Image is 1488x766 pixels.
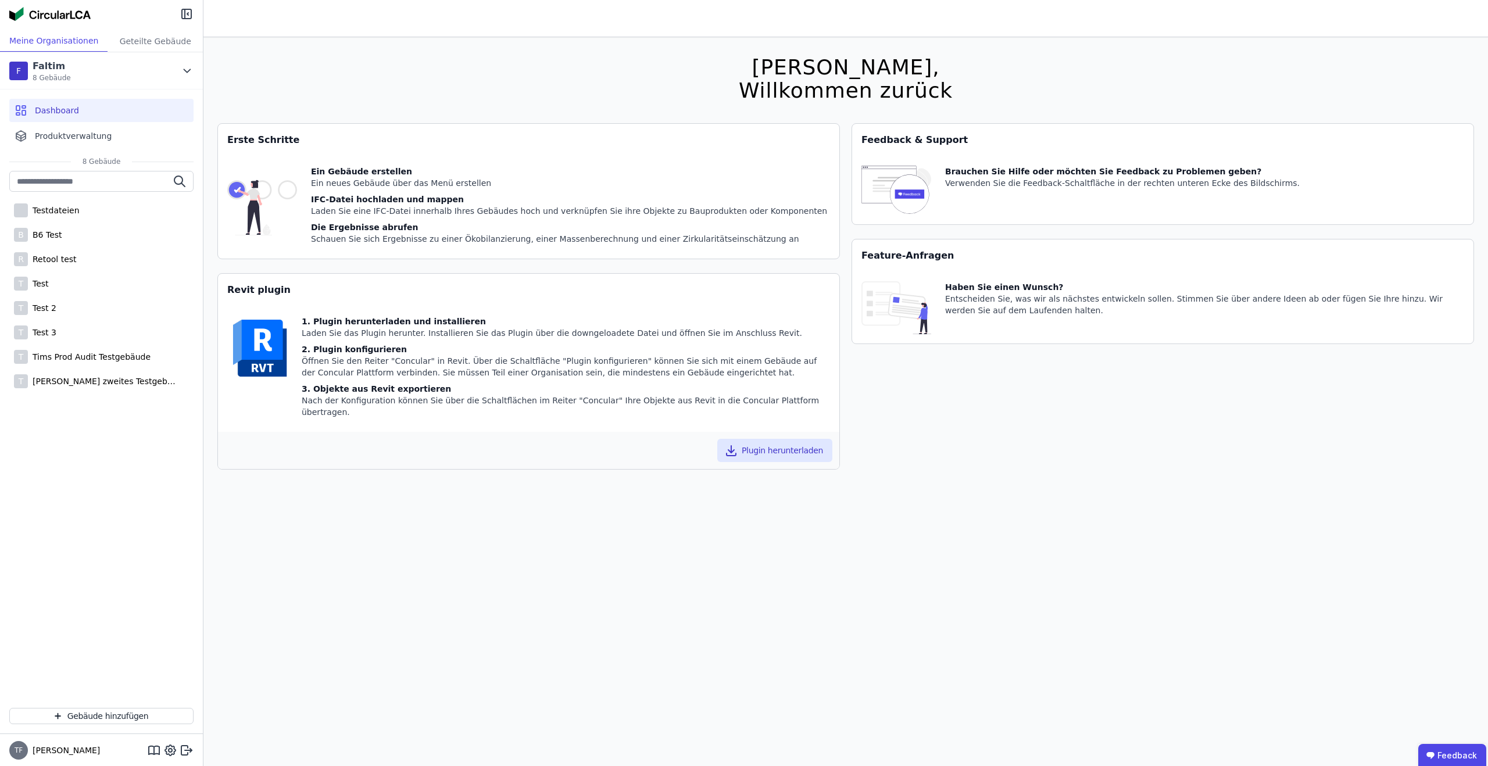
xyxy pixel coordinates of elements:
[302,327,830,339] div: Laden Sie das Plugin herunter. Installieren Sie das Plugin über die downgeloadete Datei und öffne...
[108,30,203,52] div: Geteilte Gebäude
[861,166,931,215] img: feedback-icon-HCTs5lye.svg
[739,79,953,102] div: Willkommen zurück
[218,274,839,306] div: Revit plugin
[28,205,80,216] div: Testdateien
[28,253,77,265] div: Retool test
[852,239,1473,272] div: Feature-Anfragen
[33,59,71,73] div: Faltim
[311,166,827,177] div: Ein Gebäude erstellen
[311,221,827,233] div: Die Ergebnisse abrufen
[14,277,28,291] div: T
[302,383,830,395] div: 3. Objekte aus Revit exportieren
[14,350,28,364] div: T
[71,157,133,166] span: 8 Gebäude
[14,228,28,242] div: B
[945,281,1464,293] div: Haben Sie einen Wunsch?
[33,73,71,83] span: 8 Gebäude
[28,278,49,289] div: Test
[28,302,56,314] div: Test 2
[14,252,28,266] div: R
[9,62,28,80] div: F
[218,124,839,156] div: Erste Schritte
[227,166,297,249] img: getting_started_tile-DrF_GRSv.svg
[302,355,830,378] div: Öffnen Sie den Reiter "Concular" in Revit. Über die Schaltfläche "Plugin konfigurieren" können Si...
[35,130,112,142] span: Produktverwaltung
[302,343,830,355] div: 2. Plugin konfigurieren
[852,124,1473,156] div: Feedback & Support
[28,351,151,363] div: Tims Prod Audit Testgebäude
[227,316,292,381] img: revit-YwGVQcbs.svg
[15,747,23,754] span: TF
[739,56,953,79] div: [PERSON_NAME],
[28,229,62,241] div: B6 Test
[302,316,830,327] div: 1. Plugin herunterladen und installieren
[9,708,194,724] button: Gebäude hinzufügen
[311,177,827,189] div: Ein neues Gebäude über das Menü erstellen
[35,105,79,116] span: Dashboard
[28,375,179,387] div: [PERSON_NAME] zweites Testgebäude
[717,439,832,462] button: Plugin herunterladen
[945,166,1300,177] div: Brauchen Sie Hilfe oder möchten Sie Feedback zu Problemen geben?
[14,301,28,315] div: T
[9,7,91,21] img: Concular
[311,233,827,245] div: Schauen Sie sich Ergebnisse zu einer Ökobilanzierung, einer Massenberechnung und einer Zirkularit...
[945,293,1464,316] div: Entscheiden Sie, was wir als nächstes entwickeln sollen. Stimmen Sie über andere Ideen ab oder fü...
[311,194,827,205] div: IFC-Datei hochladen und mappen
[302,395,830,418] div: Nach der Konfiguration können Sie über die Schaltflächen im Reiter "Concular" Ihre Objekte aus Re...
[861,281,931,334] img: feature_request_tile-UiXE1qGU.svg
[14,374,28,388] div: T
[28,744,100,756] span: [PERSON_NAME]
[14,325,28,339] div: T
[311,205,827,217] div: Laden Sie eine IFC-Datei innerhalb Ihres Gebäudes hoch und verknüpfen Sie ihre Objekte zu Bauprod...
[28,327,56,338] div: Test 3
[945,177,1300,189] div: Verwenden Sie die Feedback-Schaltfläche in der rechten unteren Ecke des Bildschirms.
